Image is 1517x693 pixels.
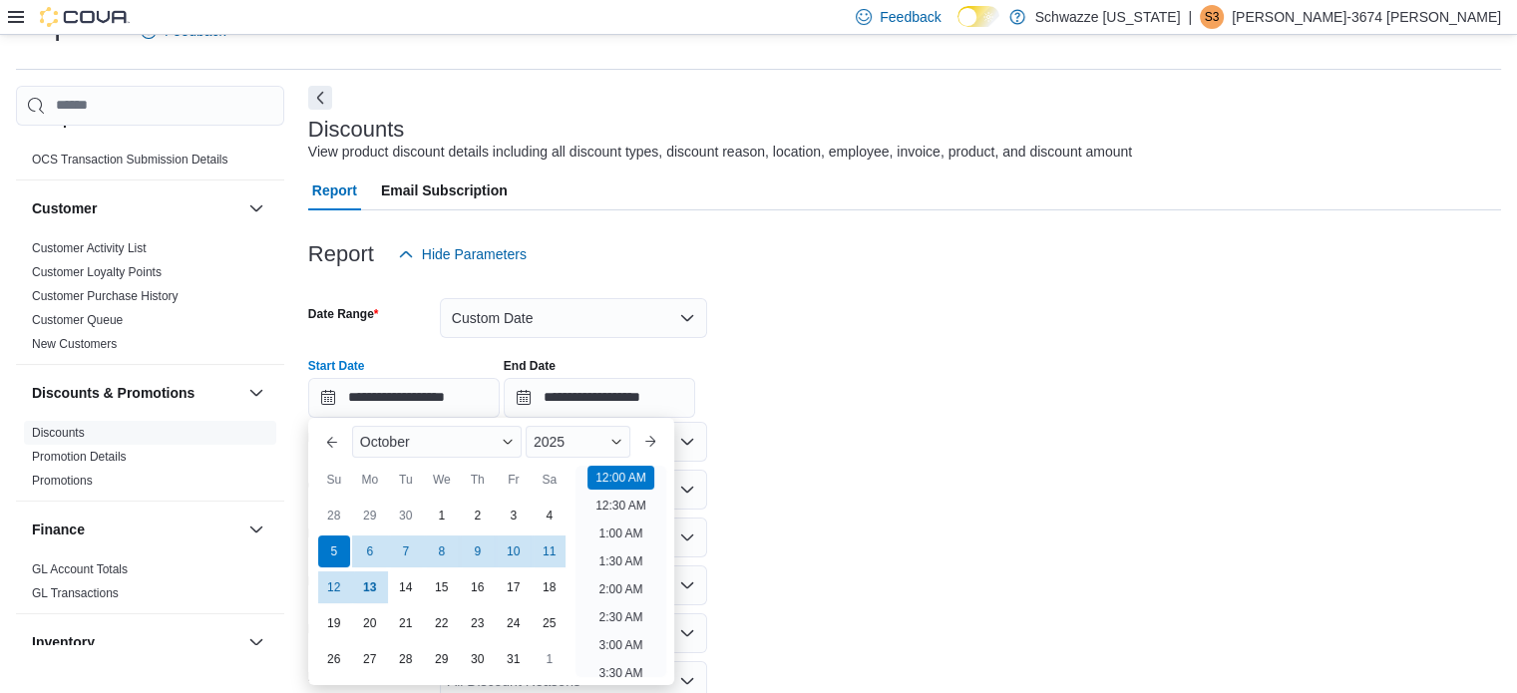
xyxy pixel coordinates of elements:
[354,535,386,567] div: day-6
[462,643,494,675] div: day-30
[354,643,386,675] div: day-27
[462,464,494,496] div: Th
[880,7,941,27] span: Feedback
[390,571,422,603] div: day-14
[498,607,530,639] div: day-24
[32,198,240,218] button: Customer
[308,142,1132,163] div: View product discount details including all discount types, discount reason, location, employee, ...
[1205,5,1220,29] span: S3
[354,500,386,531] div: day-29
[590,521,650,545] li: 1:00 AM
[32,586,119,600] a: GL Transactions
[504,358,556,374] label: End Date
[318,571,350,603] div: day-12
[504,378,695,418] input: Press the down key to open a popover containing a calendar.
[534,643,566,675] div: day-1
[32,264,162,280] span: Customer Loyalty Points
[318,643,350,675] div: day-26
[390,535,422,567] div: day-7
[244,630,268,654] button: Inventory
[32,383,194,403] h3: Discounts & Promotions
[352,426,522,458] div: Button. Open the month selector. October is currently selected.
[32,632,240,652] button: Inventory
[498,535,530,567] div: day-10
[32,312,123,328] span: Customer Queue
[462,535,494,567] div: day-9
[244,196,268,220] button: Customer
[308,378,500,418] input: Press the down key to enter a popover containing a calendar. Press the escape key to close the po...
[426,500,458,531] div: day-1
[308,86,332,110] button: Next
[32,241,147,255] a: Customer Activity List
[32,240,147,256] span: Customer Activity List
[32,383,240,403] button: Discounts & Promotions
[244,108,268,132] button: Compliance
[534,535,566,567] div: day-11
[679,625,695,641] button: Open list of options
[462,607,494,639] div: day-23
[590,549,650,573] li: 1:30 AM
[426,464,458,496] div: We
[32,153,228,167] a: OCS Transaction Submission Details
[534,500,566,531] div: day-4
[498,643,530,675] div: day-31
[312,171,357,210] span: Report
[498,571,530,603] div: day-17
[16,148,284,179] div: Compliance
[426,607,458,639] div: day-22
[390,643,422,675] div: day-28
[426,643,458,675] div: day-29
[32,425,85,441] span: Discounts
[16,421,284,501] div: Discounts & Promotions
[440,298,707,338] button: Custom Date
[308,306,379,322] label: Date Range
[32,336,117,352] span: New Customers
[32,288,179,304] span: Customer Purchase History
[32,520,85,539] h3: Finance
[32,473,93,489] span: Promotions
[32,585,119,601] span: GL Transactions
[462,500,494,531] div: day-2
[390,234,535,274] button: Hide Parameters
[957,27,958,28] span: Dark Mode
[32,198,97,218] h3: Customer
[32,152,228,168] span: OCS Transaction Submission Details
[318,607,350,639] div: day-19
[1200,5,1224,29] div: Sarah-3674 Holmes
[318,535,350,567] div: day-5
[32,313,123,327] a: Customer Queue
[1035,5,1181,29] p: Schwazze [US_STATE]
[587,466,654,490] li: 12:00 AM
[590,661,650,685] li: 3:30 AM
[422,244,527,264] span: Hide Parameters
[534,464,566,496] div: Sa
[1232,5,1501,29] p: [PERSON_NAME]-3674 [PERSON_NAME]
[318,464,350,496] div: Su
[32,562,128,576] a: GL Account Totals
[308,118,405,142] h3: Discounts
[590,605,650,629] li: 2:30 AM
[32,337,117,351] a: New Customers
[390,607,422,639] div: day-21
[390,464,422,496] div: Tu
[462,571,494,603] div: day-16
[354,464,386,496] div: Mo
[534,434,565,450] span: 2025
[679,577,695,593] button: Open list of options
[32,520,240,539] button: Finance
[498,464,530,496] div: Fr
[498,500,530,531] div: day-3
[679,673,695,689] button: Open list of options
[16,557,284,613] div: Finance
[318,500,350,531] div: day-28
[32,426,85,440] a: Discounts
[575,466,666,677] ul: Time
[360,434,410,450] span: October
[32,561,128,577] span: GL Account Totals
[426,535,458,567] div: day-8
[957,6,999,27] input: Dark Mode
[590,633,650,657] li: 3:00 AM
[679,529,695,545] button: Open list of options
[679,434,695,450] button: Open list of options
[534,607,566,639] div: day-25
